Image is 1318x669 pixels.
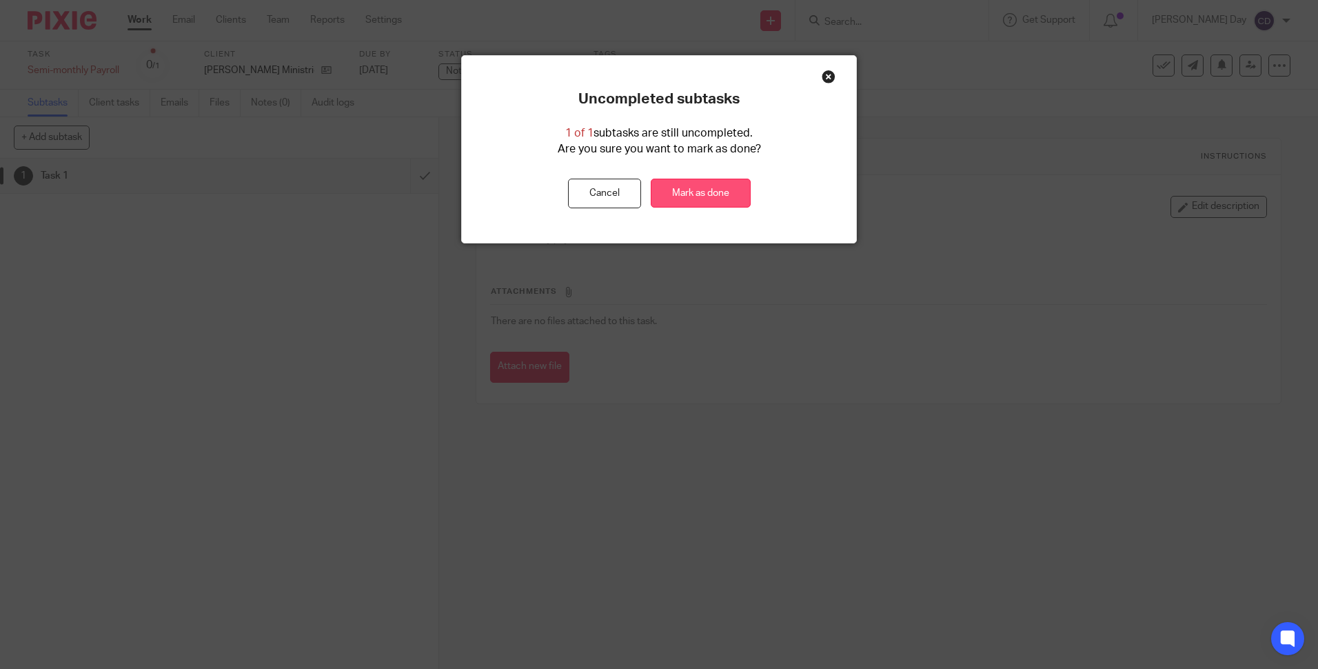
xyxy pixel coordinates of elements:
button: Cancel [568,179,641,208]
p: Uncompleted subtasks [578,90,740,108]
div: Close this dialog window [822,70,835,83]
span: 1 of 1 [565,128,594,139]
p: subtasks are still uncompleted. [565,126,753,141]
p: Are you sure you want to mark as done? [558,141,761,157]
a: Mark as done [651,179,751,208]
